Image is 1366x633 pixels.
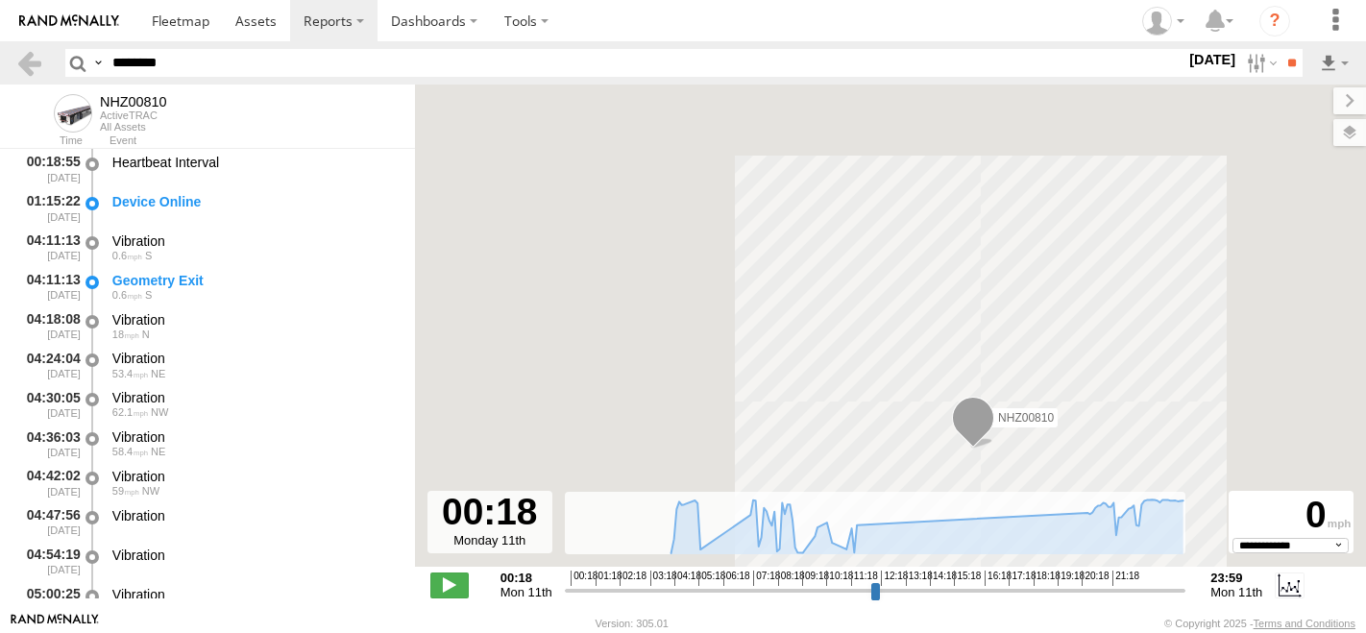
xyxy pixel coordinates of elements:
div: Vibration [112,232,397,250]
label: Export results as... [1318,49,1351,77]
span: 04:18 [674,571,701,586]
span: 07:18 [753,571,780,586]
span: Mon 11th Aug 2025 [500,585,552,599]
span: 53.4 [112,368,148,379]
div: 04:42:02 [DATE] [15,465,83,500]
span: 18 [112,329,139,340]
span: 18:18 [1034,571,1061,586]
div: Vibration [112,350,397,367]
span: 62.1 [112,406,148,418]
span: Heading: 322 [151,406,168,418]
span: NHZ00810 [998,411,1054,425]
span: 13:18 [906,571,933,586]
i: ? [1259,6,1290,37]
span: 0.6 [112,250,142,261]
div: 0 [1232,494,1351,538]
div: 04:36:03 [DATE] [15,426,83,461]
div: Version: 305.01 [596,618,669,629]
span: 58.4 [112,446,148,457]
span: 00:18 [571,571,598,586]
span: 10:18 [826,571,853,586]
a: Visit our Website [11,614,99,633]
strong: 23:59 [1210,571,1262,585]
div: Vibration [112,311,397,329]
span: 02:18 [620,571,646,586]
span: 20:18 [1082,571,1109,586]
span: 06:18 [723,571,750,586]
label: Search Query [90,49,106,77]
div: NHZ00810 - View Asset History [100,94,167,110]
span: 09:18 [802,571,829,586]
a: Terms and Conditions [1254,618,1355,629]
span: 12:18 [881,571,908,586]
div: © Copyright 2025 - [1164,618,1355,629]
span: 15:18 [954,571,981,586]
strong: 00:18 [500,571,552,585]
div: 04:11:13 [DATE] [15,269,83,304]
span: 21:18 [1112,571,1139,586]
div: All Assets [100,121,167,133]
span: Heading: 355 [142,329,150,340]
span: Heading: 173 [145,289,152,301]
div: 01:15:22 [DATE] [15,190,83,226]
div: Zulema McIntosch [1135,7,1191,36]
div: 04:24:04 [DATE] [15,348,83,383]
span: Heading: 304 [142,485,159,497]
img: rand-logo.svg [19,14,119,28]
label: Play/Stop [430,572,469,597]
div: 04:54:19 [DATE] [15,544,83,579]
a: Back to previous Page [15,49,43,77]
div: 04:11:13 [DATE] [15,230,83,265]
div: Vibration [112,468,397,485]
span: 19:18 [1058,571,1085,586]
div: 04:30:05 [DATE] [15,386,83,422]
div: Time [15,136,83,146]
label: Search Filter Options [1239,49,1281,77]
div: Vibration [112,428,397,446]
span: 0.6 [112,289,142,301]
div: Geometry Exit [112,272,397,289]
span: Heading: 29 [151,446,165,457]
div: ActiveTRAC [100,110,167,121]
div: Vibration [112,389,397,406]
div: 05:00:25 [DATE] [15,583,83,619]
div: Device Online [112,193,397,210]
span: 59 [112,485,139,497]
div: Vibration [112,507,397,524]
span: Heading: 173 [145,250,152,261]
span: 05:18 [698,571,725,586]
span: 03:18 [650,571,677,586]
span: Heading: 38 [151,368,165,379]
div: Vibration [112,586,397,603]
span: 17:18 [1009,571,1036,586]
span: Mon 11th Aug 2025 [1210,585,1262,599]
label: [DATE] [1185,49,1239,70]
div: 04:47:56 [DATE] [15,504,83,540]
div: Event [110,136,415,146]
div: Vibration [112,547,397,564]
div: 00:18:55 [DATE] [15,151,83,186]
span: 16:18 [985,571,1012,586]
span: 11:18 [851,571,878,586]
span: 14:18 [930,571,957,586]
div: Heartbeat Interval [112,154,397,171]
span: 08:18 [778,571,805,586]
div: 04:18:08 [DATE] [15,308,83,344]
span: 01:18 [596,571,622,586]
